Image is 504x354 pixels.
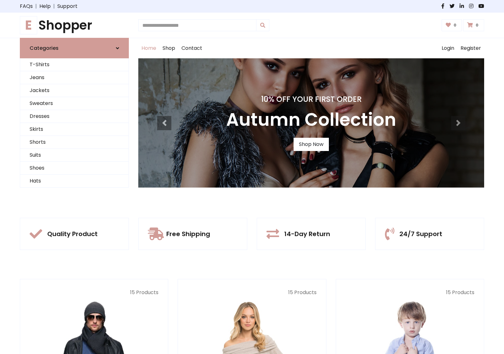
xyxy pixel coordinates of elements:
a: 0 [463,19,484,31]
span: | [51,3,57,10]
span: E [20,16,37,34]
a: FAQs [20,3,33,10]
p: 15 Products [187,289,316,296]
span: | [33,3,39,10]
p: 15 Products [346,289,474,296]
a: Contact [178,38,205,58]
h5: 24/7 Support [399,230,442,238]
h6: Categories [30,45,59,51]
a: Login [438,38,457,58]
span: 0 [474,22,480,28]
a: Shoes [20,162,129,175]
a: 0 [442,19,462,31]
a: T-Shirts [20,58,129,71]
a: Sweaters [20,97,129,110]
a: Help [39,3,51,10]
h5: Free Shipping [166,230,210,238]
a: Shop [159,38,178,58]
a: Register [457,38,484,58]
h5: 14-Day Return [284,230,330,238]
h3: Autumn Collection [226,109,396,130]
a: Home [138,38,159,58]
a: Categories [20,38,129,58]
h4: 10% Off Your First Order [226,95,396,104]
h5: Quality Product [47,230,98,238]
a: Skirts [20,123,129,136]
span: 0 [452,22,458,28]
a: Shop Now [294,138,329,151]
a: Hats [20,175,129,188]
a: EShopper [20,18,129,33]
a: Shorts [20,136,129,149]
a: Dresses [20,110,129,123]
a: Suits [20,149,129,162]
p: 15 Products [30,289,158,296]
a: Support [57,3,77,10]
a: Jackets [20,84,129,97]
a: Jeans [20,71,129,84]
h1: Shopper [20,18,129,33]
